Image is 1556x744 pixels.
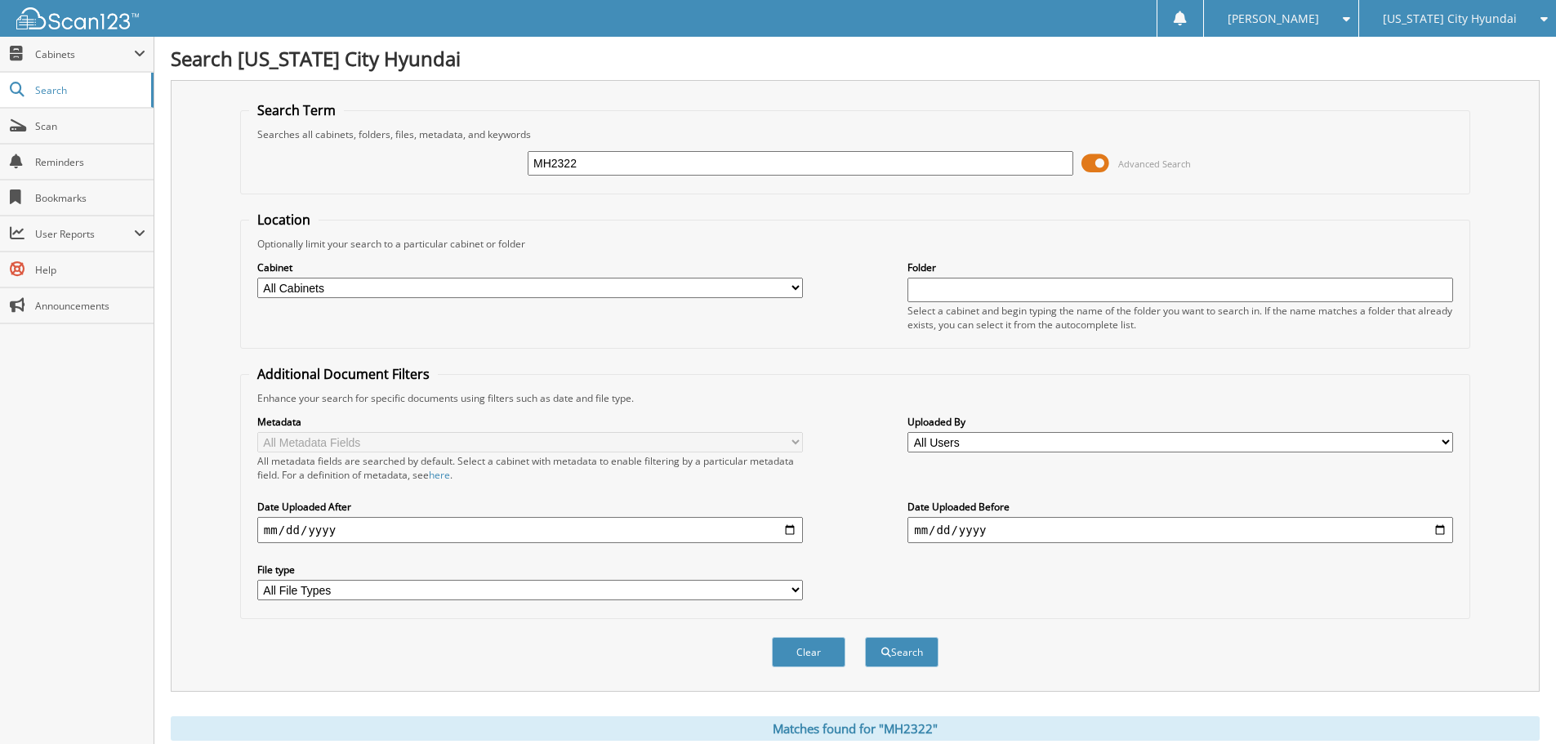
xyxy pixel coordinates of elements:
[35,227,134,241] span: User Reports
[907,415,1453,429] label: Uploaded By
[171,45,1540,72] h1: Search [US_STATE] City Hyundai
[257,415,803,429] label: Metadata
[257,517,803,543] input: start
[249,211,319,229] legend: Location
[1383,14,1517,24] span: [US_STATE] City Hyundai
[16,7,139,29] img: scan123-logo-white.svg
[772,637,845,667] button: Clear
[907,500,1453,514] label: Date Uploaded Before
[907,304,1453,332] div: Select a cabinet and begin typing the name of the folder you want to search in. If the name match...
[35,47,134,61] span: Cabinets
[257,563,803,577] label: File type
[257,261,803,274] label: Cabinet
[257,500,803,514] label: Date Uploaded After
[35,83,143,97] span: Search
[249,391,1461,405] div: Enhance your search for specific documents using filters such as date and file type.
[249,237,1461,251] div: Optionally limit your search to a particular cabinet or folder
[865,637,939,667] button: Search
[35,191,145,205] span: Bookmarks
[429,468,450,482] a: here
[35,263,145,277] span: Help
[249,127,1461,141] div: Searches all cabinets, folders, files, metadata, and keywords
[35,119,145,133] span: Scan
[35,299,145,313] span: Announcements
[907,517,1453,543] input: end
[257,454,803,482] div: All metadata fields are searched by default. Select a cabinet with metadata to enable filtering b...
[907,261,1453,274] label: Folder
[35,155,145,169] span: Reminders
[1118,158,1191,170] span: Advanced Search
[1228,14,1319,24] span: [PERSON_NAME]
[249,101,344,119] legend: Search Term
[249,365,438,383] legend: Additional Document Filters
[171,716,1540,741] div: Matches found for "MH2322"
